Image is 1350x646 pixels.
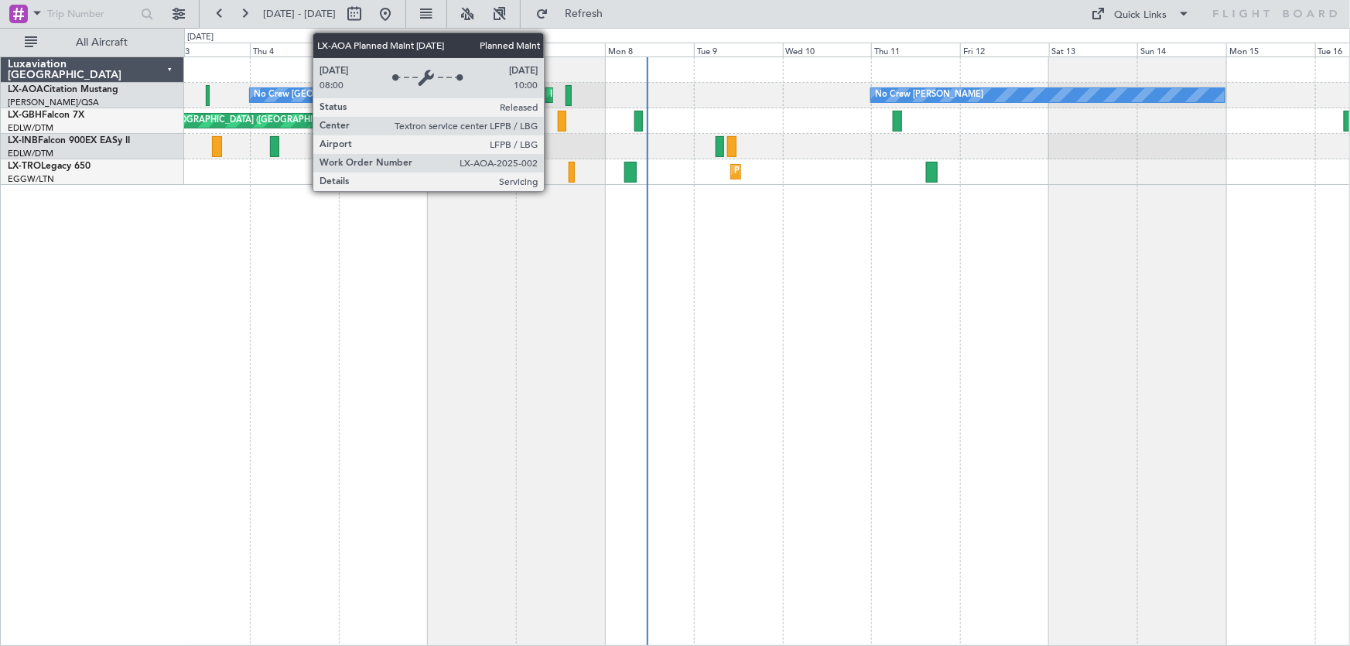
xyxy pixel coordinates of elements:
[8,122,53,134] a: EDLW/DTM
[428,43,517,56] div: Sat 6
[106,109,364,132] div: Planned Maint [GEOGRAPHIC_DATA] ([GEOGRAPHIC_DATA] Intl)
[47,2,136,26] input: Trip Number
[1084,2,1198,26] button: Quick Links
[783,43,872,56] div: Wed 10
[528,2,621,26] button: Refresh
[516,43,605,56] div: Sun 7
[1049,43,1138,56] div: Sat 13
[605,43,694,56] div: Mon 8
[960,43,1049,56] div: Fri 12
[1226,43,1315,56] div: Mon 15
[1115,8,1167,23] div: Quick Links
[263,7,336,21] span: [DATE] - [DATE]
[40,37,163,48] span: All Aircraft
[1137,43,1226,56] div: Sun 14
[339,43,428,56] div: Fri 5
[162,43,251,56] div: Wed 3
[8,136,130,145] a: LX-INBFalcon 900EX EASy II
[550,84,794,107] div: Planned Maint [GEOGRAPHIC_DATA] ([GEOGRAPHIC_DATA])
[8,162,41,171] span: LX-TRO
[735,160,836,183] div: Planned Maint Dusseldorf
[8,162,91,171] a: LX-TROLegacy 650
[552,9,617,19] span: Refresh
[8,111,84,120] a: LX-GBHFalcon 7X
[8,148,53,159] a: EDLW/DTM
[875,84,983,107] div: No Crew [PERSON_NAME]
[187,31,214,44] div: [DATE]
[871,43,960,56] div: Thu 11
[8,111,42,120] span: LX-GBH
[8,85,43,94] span: LX-AOA
[694,43,783,56] div: Tue 9
[250,43,339,56] div: Thu 4
[8,136,38,145] span: LX-INB
[254,84,428,107] div: No Crew [GEOGRAPHIC_DATA] (Dublin Intl)
[17,30,168,55] button: All Aircraft
[8,85,118,94] a: LX-AOACitation Mustang
[8,97,99,108] a: [PERSON_NAME]/QSA
[8,173,54,185] a: EGGW/LTN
